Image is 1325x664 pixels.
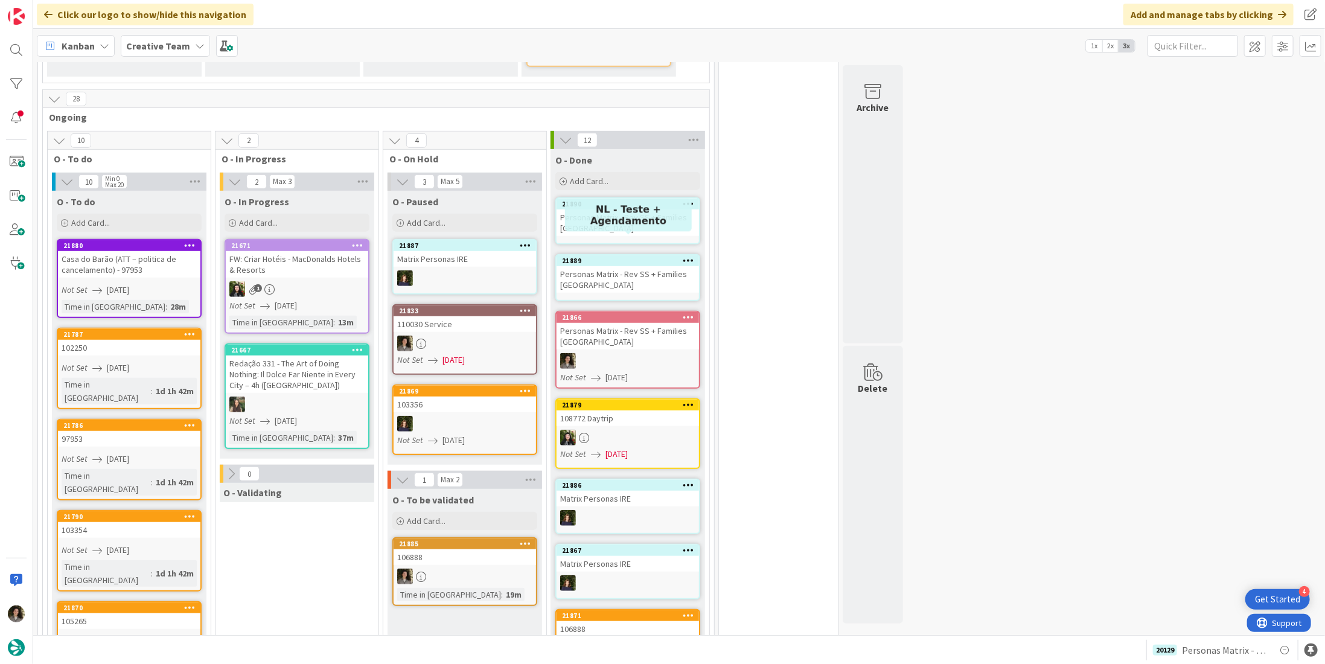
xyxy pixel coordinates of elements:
[57,419,202,500] a: 2178697953Not Set[DATE]Time in [GEOGRAPHIC_DATA]:1d 1h 42m
[557,400,699,426] div: 21879108772 Daytrip
[226,345,368,356] div: 21667
[503,588,525,601] div: 19m
[407,516,445,526] span: Add Card...
[107,362,129,374] span: [DATE]
[229,300,255,311] i: Not Set
[557,199,699,209] div: 21890
[57,510,202,592] a: 21790103354Not Set[DATE]Time in [GEOGRAPHIC_DATA]:1d 1h 42m
[397,416,413,432] img: MC
[1255,593,1300,605] div: Get Started
[63,512,200,521] div: 21790
[557,610,699,621] div: 21871
[229,415,255,426] i: Not Set
[557,575,699,591] div: MC
[58,602,200,613] div: 21870
[394,251,536,267] div: Matrix Personas IRE
[57,239,202,318] a: 21880Casa do Barão (ATT – politica de cancelamento) - 97953Not Set[DATE]Time in [GEOGRAPHIC_DATA]...
[151,567,153,580] span: :
[226,281,368,297] div: BC
[394,549,536,565] div: 106888
[397,354,423,365] i: Not Set
[562,611,699,620] div: 21871
[62,39,95,53] span: Kanban
[397,588,501,601] div: Time in [GEOGRAPHIC_DATA]
[394,305,536,332] div: 21833110030 Service
[63,604,200,612] div: 21870
[557,430,699,445] div: BC
[560,353,576,369] img: MS
[223,487,282,499] span: O - Validating
[153,567,197,580] div: 1d 1h 42m
[397,569,413,584] img: MS
[392,537,537,606] a: 21885106888MSTime in [GEOGRAPHIC_DATA]:19m
[239,467,260,481] span: 0
[392,304,537,375] a: 21833110030 ServiceMSNot Set[DATE]
[58,340,200,356] div: 102250
[562,200,699,208] div: 21890
[226,251,368,278] div: FW: Criar Hotéis - MacDonalds Hotels & Resorts
[49,111,694,123] span: Ongoing
[442,434,465,447] span: [DATE]
[229,431,333,444] div: Time in [GEOGRAPHIC_DATA]
[71,133,91,148] span: 10
[8,605,25,622] img: MS
[392,494,474,506] span: O - To be validated
[392,239,537,295] a: 21887Matrix Personas IREMC
[229,316,333,329] div: Time in [GEOGRAPHIC_DATA]
[107,284,129,296] span: [DATE]
[78,174,99,189] span: 10
[394,336,536,351] div: MS
[105,176,120,182] div: Min 0
[1119,40,1135,52] span: 3x
[414,473,435,487] span: 1
[335,316,357,329] div: 13m
[562,401,699,409] div: 21879
[557,410,699,426] div: 108772 Daytrip
[858,381,888,395] div: Delete
[54,153,196,165] span: O - To do
[557,510,699,526] div: MC
[394,240,536,251] div: 21887
[394,316,536,332] div: 110030 Service
[570,203,687,226] h5: NL - Teste + Agendamento
[275,299,297,312] span: [DATE]
[225,196,289,208] span: O - In Progress
[62,560,151,587] div: Time in [GEOGRAPHIC_DATA]
[555,479,700,534] a: 21886Matrix Personas IREMC
[397,435,423,445] i: Not Set
[605,448,628,461] span: [DATE]
[557,323,699,350] div: Personas Matrix - Rev SS + Families [GEOGRAPHIC_DATA]
[557,545,699,556] div: 21867
[557,312,699,323] div: 21866
[557,255,699,293] div: 21889Personas Matrix - Rev SS + Families [GEOGRAPHIC_DATA]
[1245,589,1310,610] div: Open Get Started checklist, remaining modules: 4
[238,133,259,148] span: 2
[1299,586,1310,597] div: 4
[254,284,262,292] span: 1
[557,480,699,506] div: 21886Matrix Personas IRE
[562,546,699,555] div: 21867
[62,300,165,313] div: Time in [GEOGRAPHIC_DATA]
[557,266,699,293] div: Personas Matrix - Rev SS + Families [GEOGRAPHIC_DATA]
[37,4,254,25] div: Click our logo to show/hide this navigation
[58,329,200,356] div: 21787102250
[560,510,576,526] img: MC
[229,281,245,297] img: BC
[557,209,699,236] div: Personas Matrix - Rev SS + Families [GEOGRAPHIC_DATA]
[62,362,88,373] i: Not Set
[58,431,200,447] div: 97953
[58,240,200,251] div: 21880
[394,538,536,549] div: 21885
[1182,643,1268,657] span: Personas Matrix - Definir Locations [GEOGRAPHIC_DATA]
[1153,645,1177,656] div: 20129
[58,420,200,431] div: 21786
[25,2,55,16] span: Support
[8,639,25,656] img: avatar
[153,385,197,398] div: 1d 1h 42m
[394,386,536,412] div: 21869103356
[1123,4,1294,25] div: Add and manage tabs by clicking
[246,174,267,189] span: 2
[399,387,536,395] div: 21869
[555,197,700,244] a: 21890Personas Matrix - Rev SS + Families [GEOGRAPHIC_DATA]
[562,481,699,490] div: 21886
